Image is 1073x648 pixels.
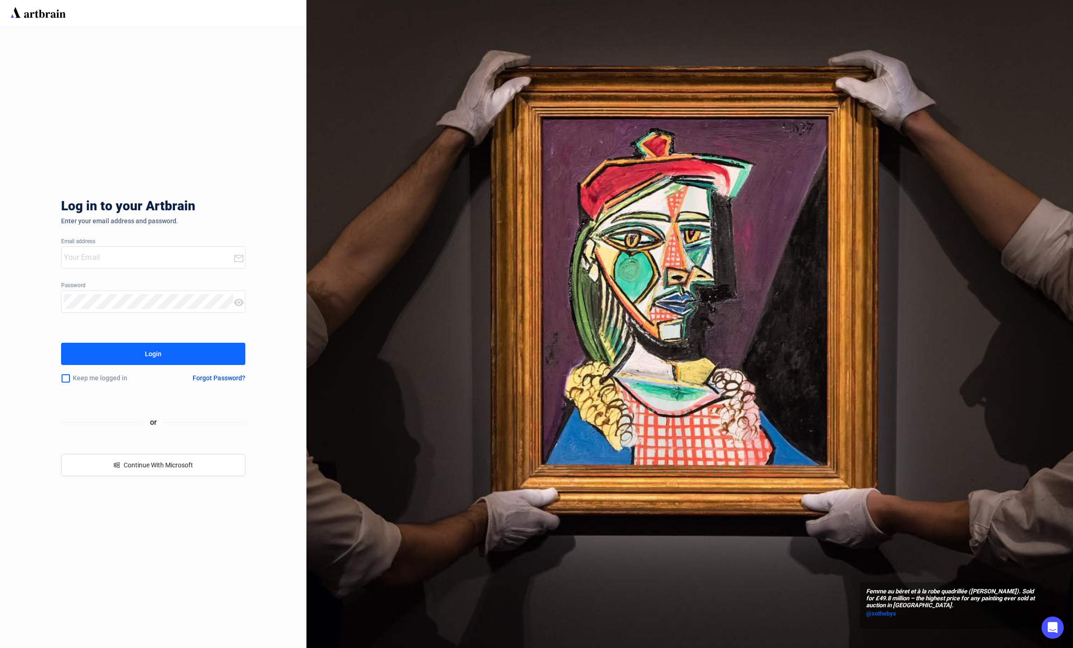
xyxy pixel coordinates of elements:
div: Email address [61,239,245,245]
input: Your Email [64,250,233,265]
a: @sothebys [866,609,1035,618]
div: Login [145,346,162,361]
div: Open Intercom Messenger [1042,617,1064,639]
button: windowsContinue With Microsoft [61,454,245,476]
span: Femme au béret et à la robe quadrillée ([PERSON_NAME]). Sold for £49.8 million – the highest pric... [866,588,1035,609]
div: Log in to your Artbrain [61,199,339,217]
span: or [143,416,164,428]
div: Enter your email address and password. [61,217,245,225]
span: @sothebys [866,610,896,617]
span: windows [113,462,120,468]
span: Continue With Microsoft [124,461,193,469]
div: Forgot Password? [193,374,245,382]
div: Password [61,283,245,289]
button: Login [61,343,245,365]
div: Keep me logged in [61,369,162,388]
